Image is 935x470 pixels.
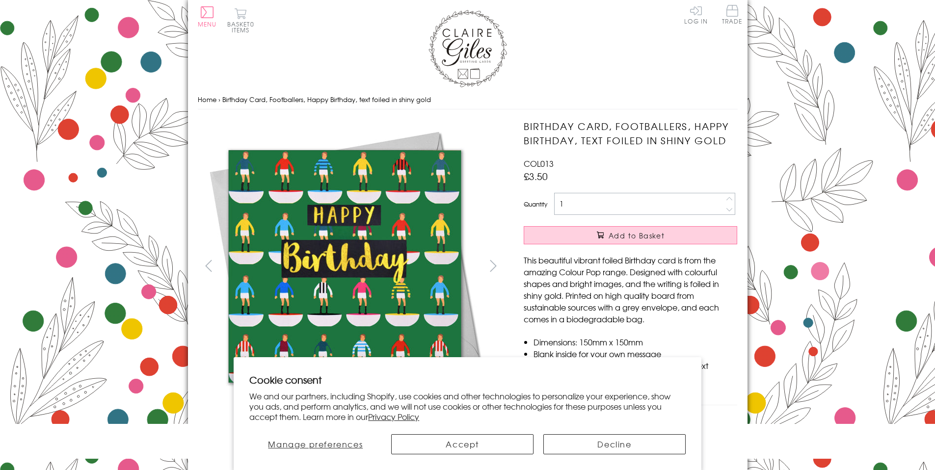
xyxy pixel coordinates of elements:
[197,119,492,414] img: Birthday Card, Footballers, Happy Birthday, text foiled in shiny gold
[482,255,504,277] button: next
[524,226,737,244] button: Add to Basket
[268,438,363,450] span: Manage preferences
[249,373,686,387] h2: Cookie consent
[684,5,708,24] a: Log In
[722,5,743,24] span: Trade
[198,20,217,28] span: Menu
[722,5,743,26] a: Trade
[609,231,665,240] span: Add to Basket
[534,348,737,360] li: Blank inside for your own message
[227,8,254,33] button: Basket0 items
[222,95,431,104] span: Birthday Card, Footballers, Happy Birthday, text foiled in shiny gold
[524,157,554,169] span: COL013
[232,20,254,34] span: 0 items
[198,255,220,277] button: prev
[249,434,381,454] button: Manage preferences
[391,434,534,454] button: Accept
[428,10,507,87] img: Claire Giles Greetings Cards
[524,119,737,148] h1: Birthday Card, Footballers, Happy Birthday, text foiled in shiny gold
[524,200,547,209] label: Quantity
[249,391,686,421] p: We and our partners, including Shopify, use cookies and other technologies to personalize your ex...
[534,336,737,348] li: Dimensions: 150mm x 150mm
[218,95,220,104] span: ›
[504,119,799,414] img: Birthday Card, Footballers, Happy Birthday, text foiled in shiny gold
[368,411,419,422] a: Privacy Policy
[198,95,216,104] a: Home
[524,169,548,183] span: £3.50
[524,254,737,325] p: This beautiful vibrant foiled Birthday card is from the amazing Colour Pop range. Designed with c...
[198,6,217,27] button: Menu
[543,434,686,454] button: Decline
[198,90,738,110] nav: breadcrumbs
